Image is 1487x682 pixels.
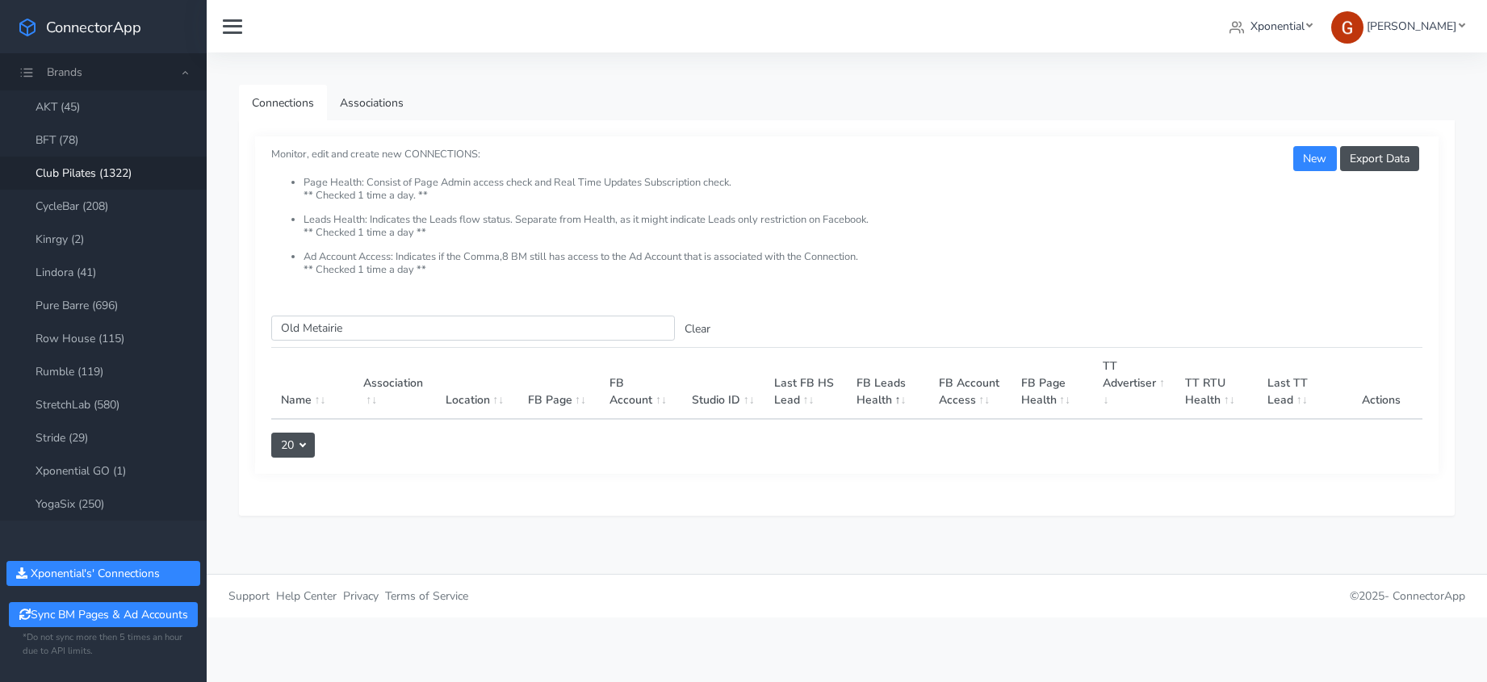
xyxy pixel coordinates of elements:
[1223,11,1319,41] a: Xponential
[1325,11,1471,41] a: [PERSON_NAME]
[764,348,847,420] th: Last FB HS Lead
[929,348,1012,420] th: FB Account Access
[1367,19,1456,34] span: [PERSON_NAME]
[228,588,270,604] span: Support
[1175,348,1258,420] th: TT RTU Health
[1258,348,1340,420] th: Last TT Lead
[327,85,417,121] a: Associations
[23,631,184,659] small: *Do not sync more then 5 times an hour due to API limits.
[675,316,720,341] button: Clear
[271,433,315,458] button: 20
[1331,11,1363,44] img: Greg Clemmons
[304,251,1422,276] li: Ad Account Access: Indicates if the Comma,8 BM still has access to the Ad Account that is associa...
[6,561,200,586] button: Xponential's' Connections
[271,316,675,341] input: enter text you want to search
[1293,146,1336,171] button: New
[304,214,1422,251] li: Leads Health: Indicates the Leads flow status. Separate from Health, as it might indicate Leads o...
[271,134,1422,276] small: Monitor, edit and create new CONNECTIONS:
[1250,19,1305,34] span: Xponential
[304,177,1422,214] li: Page Health: Consist of Page Admin access check and Real Time Updates Subscription check. ** Chec...
[436,348,518,420] th: Location
[9,602,197,627] button: Sync BM Pages & Ad Accounts
[276,588,337,604] span: Help Center
[859,588,1465,605] p: © 2025 -
[271,348,354,420] th: Name
[600,348,682,420] th: FB Account
[343,588,379,604] span: Privacy
[682,348,764,420] th: Studio ID
[1093,348,1175,420] th: TT Advertiser
[46,17,141,37] span: ConnectorApp
[518,348,601,420] th: FB Page
[239,85,327,121] a: Connections
[847,348,929,420] th: FB Leads Health
[354,348,436,420] th: Association
[1012,348,1094,420] th: FB Page Health
[385,588,468,604] span: Terms of Service
[1393,588,1465,604] span: ConnectorApp
[1340,348,1422,420] th: Actions
[1340,146,1419,171] button: Export Data
[47,65,82,80] span: Brands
